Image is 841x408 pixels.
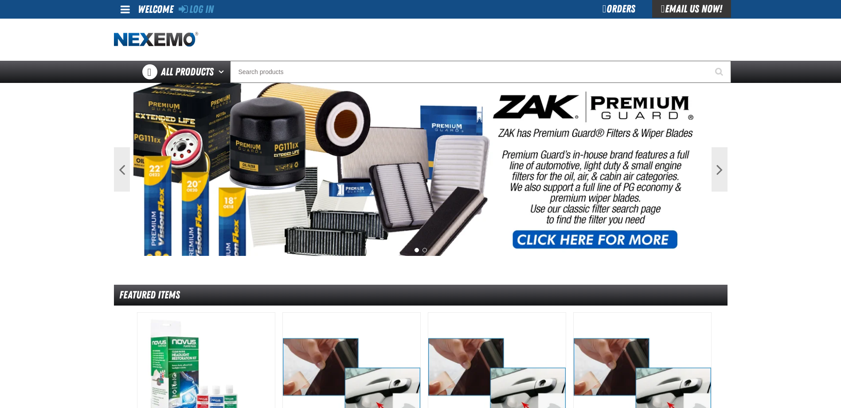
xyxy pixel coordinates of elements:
button: Next [712,147,728,192]
div: Featured Items [114,285,728,306]
a: Log In [179,3,214,16]
span: All Products [161,64,214,80]
button: Open All Products pages [215,61,230,83]
button: 2 of 2 [422,248,427,252]
img: PG Filters & Wipers [133,83,708,256]
input: Search [230,61,731,83]
img: Nexemo logo [114,32,198,47]
button: 1 of 2 [415,248,419,252]
button: Previous [114,147,130,192]
button: Start Searching [709,61,731,83]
